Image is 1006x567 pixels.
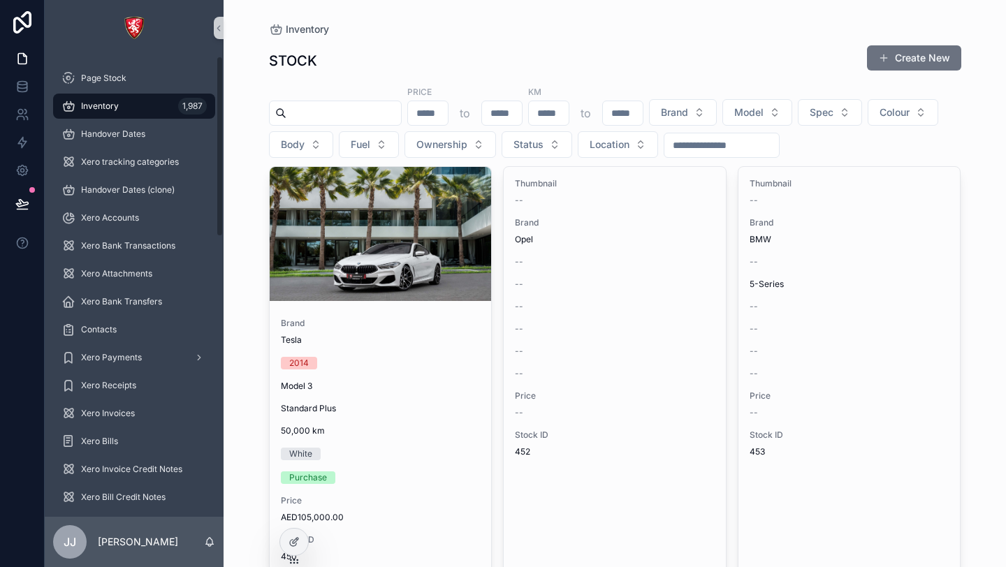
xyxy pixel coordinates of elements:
span: Contacts [81,324,117,335]
button: Select Button [404,131,496,158]
span: -- [750,301,758,312]
span: Xero Bank Transactions [81,240,175,251]
a: Handover Dates [53,121,215,147]
span: Location [590,138,629,152]
a: Xero Attachments [53,261,215,286]
a: Xero Bank Transfers [53,289,215,314]
span: Xero Bill Credit Notes [81,492,166,503]
a: Page Stock [53,66,215,91]
span: BMW [750,234,771,245]
p: to [460,105,470,121]
span: -- [515,407,523,418]
label: Price [407,85,432,98]
span: Xero Accounts [81,212,139,223]
div: Purchase [289,471,327,484]
span: Price [750,390,949,402]
button: Create New [867,45,961,71]
span: Fuel [351,138,370,152]
a: Xero tracking categories [53,149,215,175]
span: Handover Dates [81,128,145,140]
span: Xero tracking categories [81,156,179,168]
span: Brand [281,318,481,329]
span: Inventory [81,101,119,112]
span: Brand [661,105,688,119]
span: AED105,000.00 [281,512,481,523]
label: KM [528,85,541,98]
span: Model [734,105,764,119]
span: Stock ID [515,429,715,441]
span: -- [750,407,758,418]
span: Stock ID [750,429,949,441]
span: Handover Dates (clone) [81,184,175,196]
button: Select Button [502,131,572,158]
span: -- [515,346,523,357]
span: -- [515,256,523,267]
p: to [581,105,591,121]
a: Inventory [269,22,329,36]
span: Page Stock [81,73,126,84]
div: scrollable content [45,56,224,517]
span: Xero Attachments [81,268,152,279]
span: Stock ID [281,534,481,545]
button: Select Button [798,99,862,126]
span: Spec [810,105,833,119]
span: -- [750,256,758,267]
span: Brand [515,217,715,228]
span: Xero Payments [81,352,142,363]
div: 2014 [289,357,309,369]
span: Thumbnail [750,178,949,189]
span: Status [513,138,544,152]
button: Select Button [269,131,333,158]
span: 452 [515,446,715,457]
h1: STOCK [269,51,317,71]
a: Handover Dates (clone) [53,177,215,202]
span: JJ [64,533,76,550]
a: Xero Invoices [53,401,215,426]
span: Price [281,495,481,506]
a: Xero Bill Credit Notes [53,485,215,510]
a: Xero Bills [53,429,215,454]
button: Select Button [868,99,938,126]
span: Xero Invoice Credit Notes [81,464,182,475]
span: -- [515,323,523,334]
span: Xero Receipts [81,380,136,391]
span: Model 3 [281,381,312,392]
span: Tesla [281,334,302,346]
span: -- [515,368,523,379]
span: -- [750,323,758,334]
span: Thumbnail [515,178,715,189]
span: -- [750,368,758,379]
a: Contacts [53,317,215,342]
button: Select Button [722,99,792,126]
span: -- [515,301,523,312]
a: Xero Invoice Credit Notes [53,457,215,482]
span: -- [750,346,758,357]
span: Xero Bank Transfers [81,296,162,307]
span: Xero Bills [81,436,118,447]
span: 450 [281,551,481,562]
span: Inventory [286,22,329,36]
span: 50,000 km [281,425,481,436]
span: Price [515,390,715,402]
span: 5-Series [750,279,784,290]
span: Brand [750,217,949,228]
a: Xero Accounts [53,205,215,230]
a: Xero Payments [53,345,215,370]
p: [PERSON_NAME] [98,535,178,549]
button: Select Button [578,131,658,158]
span: Ownership [416,138,467,152]
div: 1,987 [178,98,207,115]
span: 453 [750,446,949,457]
div: 1.jpg [270,167,492,301]
span: Xero Invoices [81,408,135,419]
span: -- [515,279,523,290]
span: -- [750,195,758,206]
a: Inventory1,987 [53,94,215,119]
a: Xero Bank Transactions [53,233,215,258]
div: White [289,448,312,460]
img: App logo [123,17,145,39]
button: Select Button [339,131,399,158]
span: Opel [515,234,533,245]
span: Body [281,138,305,152]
